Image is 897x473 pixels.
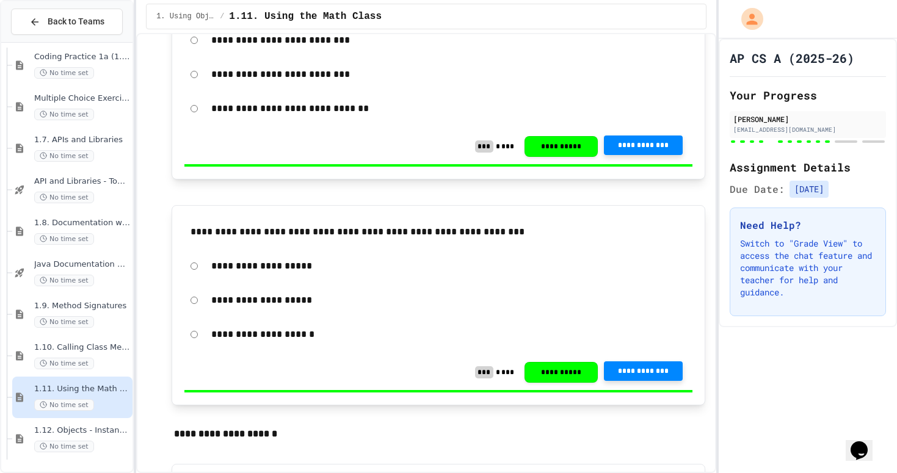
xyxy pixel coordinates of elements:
span: Due Date: [730,182,785,197]
h2: Assignment Details [730,159,886,176]
h3: Need Help? [740,218,876,233]
div: [PERSON_NAME] [733,114,882,125]
p: Switch to "Grade View" to access the chat feature and communicate with your teacher for help and ... [740,237,876,298]
div: My Account [728,5,766,33]
div: [EMAIL_ADDRESS][DOMAIN_NAME] [733,125,882,134]
h1: AP CS A (2025-26) [730,49,854,67]
h2: Your Progress [730,87,886,104]
span: 1. Using Objects and Methods [156,12,215,21]
span: / [220,12,224,21]
span: 1.11. Using the Math Class [229,9,382,24]
iframe: chat widget [846,424,885,461]
span: [DATE] [790,181,829,198]
span: Back to Teams [48,15,104,28]
button: Back to Teams [11,9,123,35]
